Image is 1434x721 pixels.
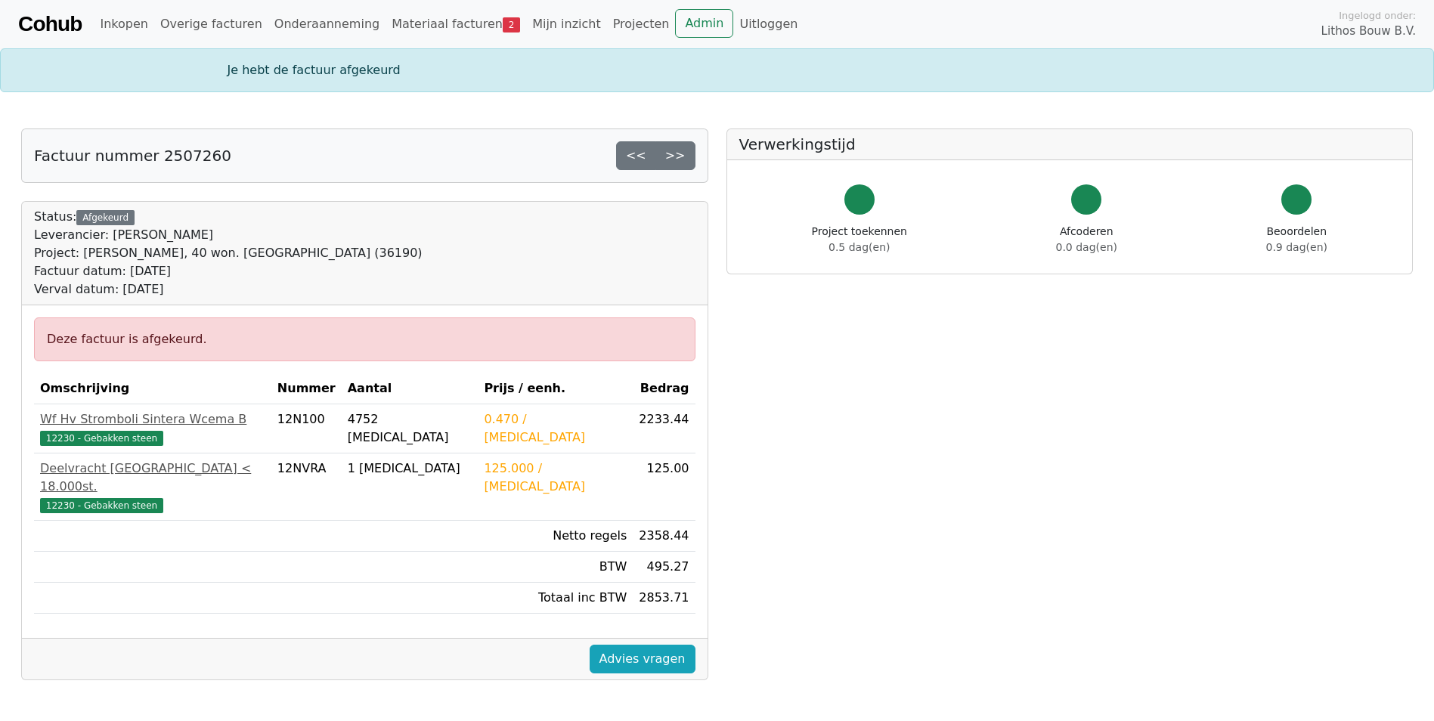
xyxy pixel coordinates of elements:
a: Cohub [18,6,82,42]
td: Netto regels [478,521,633,552]
div: Deze factuur is afgekeurd. [34,317,695,361]
span: 0.0 dag(en) [1056,241,1117,253]
div: 4752 [MEDICAL_DATA] [348,410,472,447]
th: Bedrag [633,373,695,404]
div: Afgekeurd [76,210,134,225]
th: Prijs / eenh. [478,373,633,404]
div: Status: [34,208,423,299]
th: Aantal [342,373,479,404]
div: Afcoderen [1056,224,1117,255]
span: 0.5 dag(en) [828,241,890,253]
a: Projecten [607,9,676,39]
a: >> [655,141,695,170]
span: Lithos Bouw B.V. [1321,23,1416,40]
div: Leverancier: [PERSON_NAME] [34,226,423,244]
a: Inkopen [94,9,153,39]
td: Totaal inc BTW [478,583,633,614]
td: 125.00 [633,453,695,521]
td: 2853.71 [633,583,695,614]
div: Wf Hv Stromboli Sintera Wcema B [40,410,265,429]
a: Materiaal facturen2 [386,9,526,39]
a: Mijn inzicht [526,9,607,39]
div: Deelvracht [GEOGRAPHIC_DATA] < 18.000st. [40,460,265,496]
div: Verval datum: [DATE] [34,280,423,299]
h5: Verwerkingstijd [739,135,1401,153]
a: Advies vragen [590,645,695,673]
span: 12230 - Gebakken steen [40,498,163,513]
td: 2233.44 [633,404,695,453]
td: 495.27 [633,552,695,583]
th: Omschrijving [34,373,271,404]
div: Factuur datum: [DATE] [34,262,423,280]
a: Uitloggen [733,9,804,39]
a: Admin [675,9,733,38]
div: Je hebt de factuur afgekeurd [218,61,1216,79]
a: << [616,141,656,170]
td: 12N100 [271,404,342,453]
div: 1 [MEDICAL_DATA] [348,460,472,478]
a: Onderaanneming [268,9,386,39]
td: 2358.44 [633,521,695,552]
td: 12NVRA [271,453,342,521]
div: Project toekennen [812,224,907,255]
a: Deelvracht [GEOGRAPHIC_DATA] < 18.000st.12230 - Gebakken steen [40,460,265,514]
th: Nummer [271,373,342,404]
div: 0.470 / [MEDICAL_DATA] [484,410,627,447]
a: Wf Hv Stromboli Sintera Wcema B12230 - Gebakken steen [40,410,265,447]
div: Project: [PERSON_NAME], 40 won. [GEOGRAPHIC_DATA] (36190) [34,244,423,262]
span: Ingelogd onder: [1339,8,1416,23]
span: 0.9 dag(en) [1266,241,1327,253]
td: BTW [478,552,633,583]
div: Beoordelen [1266,224,1327,255]
div: 125.000 / [MEDICAL_DATA] [484,460,627,496]
span: 12230 - Gebakken steen [40,431,163,446]
span: 2 [503,17,520,32]
h5: Factuur nummer 2507260 [34,147,231,165]
a: Overige facturen [154,9,268,39]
